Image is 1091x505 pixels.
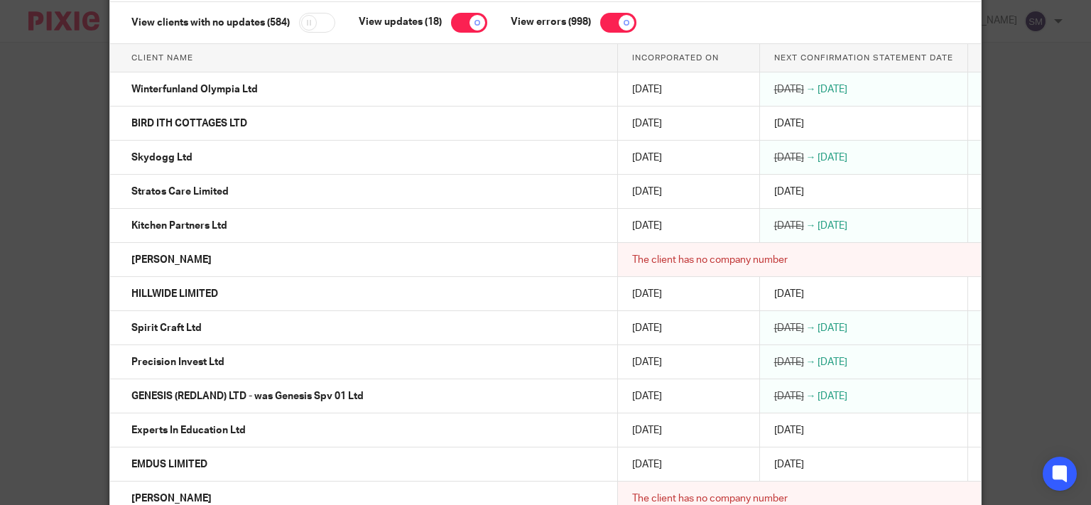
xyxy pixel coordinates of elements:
[632,187,662,197] span: [DATE]
[806,153,816,163] span: →
[818,221,847,231] span: [DATE]
[774,221,804,231] span: [DATE]
[617,44,759,72] th: Incorporated on
[632,460,662,469] span: [DATE]
[774,119,804,129] span: [DATE]
[489,17,591,27] label: View errors (998)
[806,357,816,367] span: →
[774,323,804,333] span: [DATE]
[110,447,618,482] td: EMDUS LIMITED
[110,311,618,345] td: Spirit Craft Ltd
[110,209,618,243] td: Kitchen Partners Ltd
[759,44,967,72] th: Next confirmation statement date
[131,17,290,27] label: View clients with no updates (584)
[774,85,804,94] span: [DATE]
[110,277,618,311] td: HILLWIDE LIMITED
[806,221,816,231] span: →
[110,413,618,447] td: Experts In Education Ltd
[774,425,804,435] span: [DATE]
[632,221,662,231] span: [DATE]
[818,153,847,163] span: [DATE]
[337,17,442,27] label: View updates (18)
[632,357,662,367] span: [DATE]
[110,72,618,107] td: Winterfunland Olympia Ltd
[110,345,618,379] td: Precision Invest Ltd
[774,153,804,163] span: [DATE]
[806,323,816,333] span: →
[110,44,618,72] th: Client name
[818,323,847,333] span: [DATE]
[818,357,847,367] span: [DATE]
[110,175,618,209] td: Stratos Care Limited
[818,85,847,94] span: [DATE]
[110,243,618,277] td: [PERSON_NAME]
[774,460,804,469] span: [DATE]
[818,391,847,401] span: [DATE]
[774,289,804,299] span: [DATE]
[632,153,662,163] span: [DATE]
[774,187,804,197] span: [DATE]
[110,379,618,413] td: GENESIS (REDLAND) LTD - was Genesis Spv 01 Ltd
[806,391,816,401] span: →
[632,323,662,333] span: [DATE]
[774,357,804,367] span: [DATE]
[632,119,662,129] span: [DATE]
[632,425,662,435] span: [DATE]
[774,391,804,401] span: [DATE]
[806,85,816,94] span: →
[632,85,662,94] span: [DATE]
[110,107,618,141] td: BIRD ITH COTTAGES LTD
[632,289,662,299] span: [DATE]
[632,391,662,401] span: [DATE]
[110,141,618,175] td: Skydogg Ltd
